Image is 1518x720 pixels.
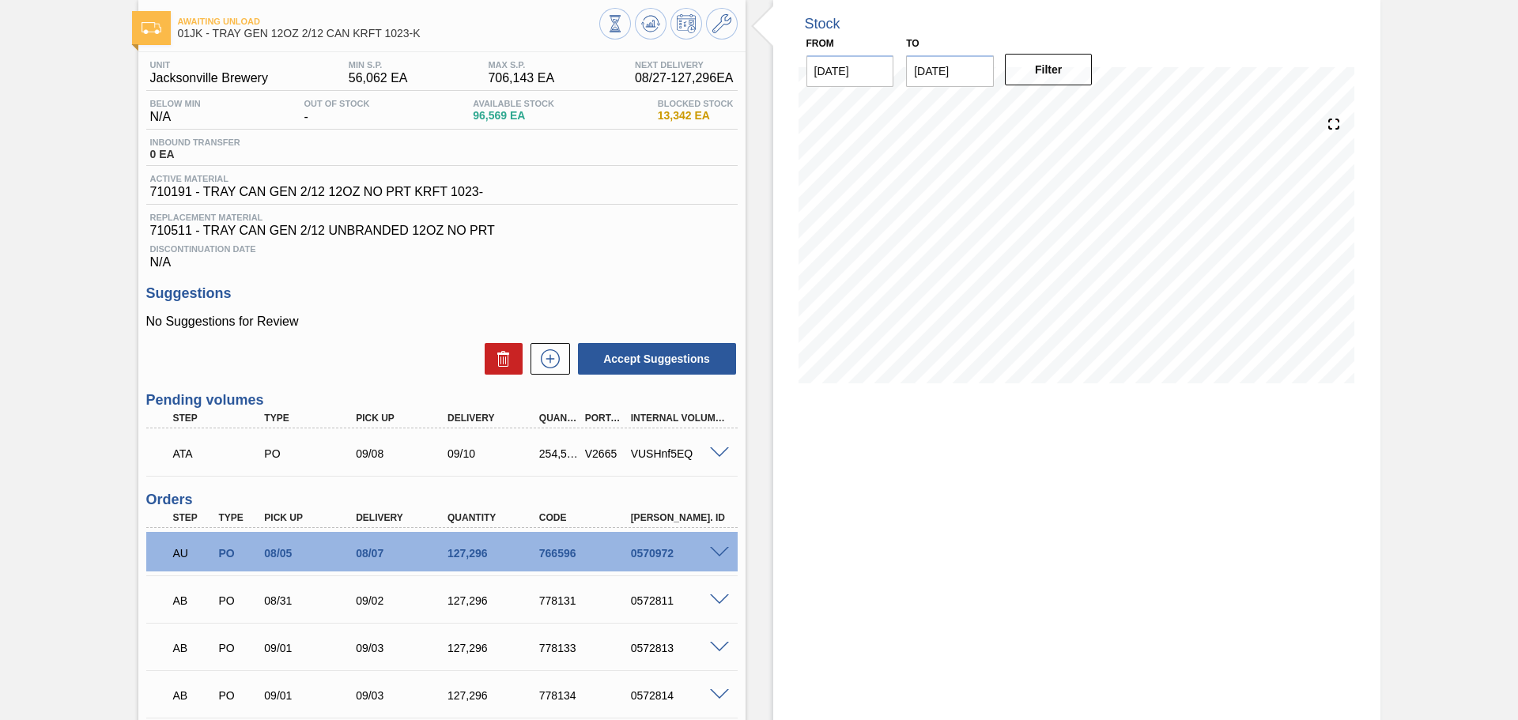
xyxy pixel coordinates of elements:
div: 09/08/2025 [352,447,455,460]
span: 706,143 EA [488,71,554,85]
h3: Pending volumes [146,392,738,409]
button: Schedule Inventory [670,8,702,40]
span: 56,062 EA [349,71,408,85]
div: 778133 [535,642,638,654]
span: MIN S.P. [349,60,408,70]
button: Go to Master Data / General [706,8,738,40]
span: 96,569 EA [473,110,554,122]
span: Available Stock [473,99,554,108]
p: AB [173,594,213,607]
span: Active Material [150,174,484,183]
div: Awaiting Billing [169,583,217,618]
button: Stocks Overview [599,8,631,40]
p: No Suggestions for Review [146,315,738,329]
p: ATA [173,447,268,460]
div: 08/07/2025 [352,547,455,560]
div: [PERSON_NAME]. ID [627,512,730,523]
div: 08/31/2025 [260,594,363,607]
div: Pick up [352,413,455,424]
div: Awaiting Unload [169,536,217,571]
div: Delete Suggestions [477,343,523,375]
div: Portal Volume [581,413,629,424]
div: 08/05/2025 [260,547,363,560]
div: Awaiting Billing [169,631,217,665]
div: 09/01/2025 [260,642,363,654]
div: 127,296 [444,689,546,702]
span: Below Min [150,99,201,108]
div: Step [169,512,217,523]
div: 0572814 [627,689,730,702]
span: 0 EA [150,149,240,160]
p: AB [173,689,213,702]
div: New suggestion [523,343,570,375]
span: Inbound Transfer [150,138,240,147]
span: 710191 - TRAY CAN GEN 2/12 12OZ NO PRT KRFT 1023- [150,185,484,199]
div: Quantity [444,512,546,523]
input: mm/dd/yyyy [906,55,994,87]
span: Awaiting Unload [178,17,599,26]
div: N/A [146,238,738,270]
input: mm/dd/yyyy [806,55,894,87]
div: 766596 [535,547,638,560]
label: From [806,38,834,49]
div: Purchase order [214,594,262,607]
button: Accept Suggestions [578,343,736,375]
div: Awaiting Transport Information via Autopilot [169,436,272,471]
div: 09/03/2025 [352,642,455,654]
div: 09/02/2025 [352,594,455,607]
div: 0570972 [627,547,730,560]
div: Delivery [444,413,546,424]
span: 01JK - TRAY GEN 12OZ 2/12 CAN KRFT 1023-K [178,28,599,40]
span: Unit [150,60,268,70]
p: AU [173,547,213,560]
div: VUSHnf5EQ [627,447,730,460]
label: to [906,38,919,49]
span: Replacement Material [150,213,734,222]
div: Purchase order [214,547,262,560]
span: Jacksonville Brewery [150,71,268,85]
span: 13,342 EA [658,110,734,122]
div: Code [535,512,638,523]
div: 09/01/2025 [260,689,363,702]
div: Purchase order [214,642,262,654]
div: 778131 [535,594,638,607]
div: - [300,99,374,124]
span: Blocked Stock [658,99,734,108]
div: Quantity [535,413,583,424]
h3: Suggestions [146,285,738,302]
div: Delivery [352,512,455,523]
div: 127,296 [444,547,546,560]
div: Type [260,413,363,424]
button: Update Chart [635,8,666,40]
div: 0572813 [627,642,730,654]
span: Next Delivery [635,60,734,70]
button: Filter [1005,54,1093,85]
div: Stock [805,16,840,32]
div: N/A [146,99,205,124]
span: Out Of Stock [304,99,370,108]
div: 254,592 [535,447,583,460]
span: 08/27 - 127,296 EA [635,71,734,85]
p: AB [173,642,213,654]
div: 127,296 [444,642,546,654]
div: Step [169,413,272,424]
div: V2665 [581,447,629,460]
div: 09/03/2025 [352,689,455,702]
div: 127,296 [444,594,546,607]
span: 710511 - TRAY CAN GEN 2/12 UNBRANDED 12OZ NO PRT [150,224,734,238]
div: Accept Suggestions [570,341,738,376]
div: 09/10/2025 [444,447,546,460]
div: Awaiting Billing [169,678,217,713]
div: Purchase order [260,447,363,460]
div: 778134 [535,689,638,702]
div: Purchase order [214,689,262,702]
div: Type [214,512,262,523]
h3: Orders [146,492,738,508]
img: Ícone [142,22,161,34]
div: 0572811 [627,594,730,607]
span: Discontinuation Date [150,244,734,254]
span: MAX S.P. [488,60,554,70]
div: Internal Volume Id [627,413,730,424]
div: Pick up [260,512,363,523]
